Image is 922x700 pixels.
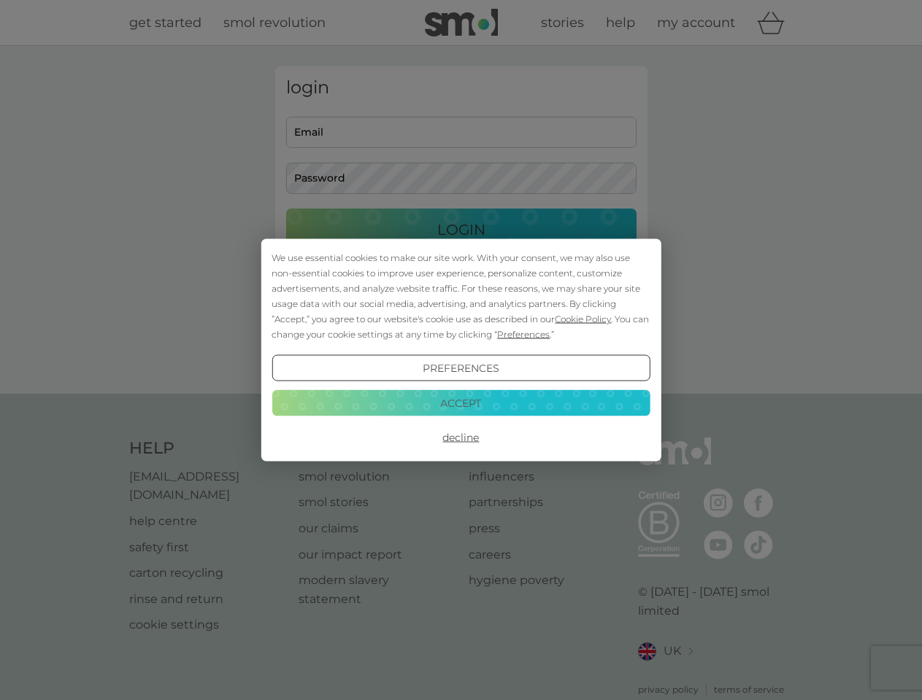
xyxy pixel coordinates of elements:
[261,239,661,462] div: Cookie Consent Prompt
[555,314,611,324] span: Cookie Policy
[272,250,650,342] div: We use essential cookies to make our site work. With your consent, we may also use non-essential ...
[272,355,650,381] button: Preferences
[497,329,550,340] span: Preferences
[272,424,650,451] button: Decline
[272,389,650,416] button: Accept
